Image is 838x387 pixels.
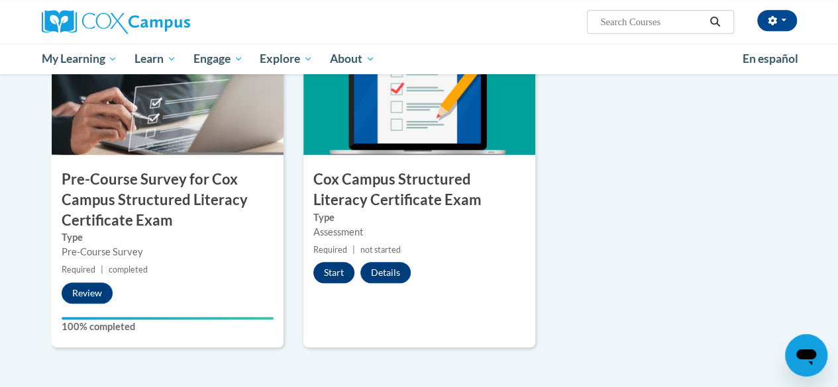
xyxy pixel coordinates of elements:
div: Assessment [313,225,525,239]
span: | [101,265,103,275]
span: En español [743,52,798,65]
h3: Cox Campus Structured Literacy Certificate Exam [303,169,535,210]
button: Account Settings [757,10,797,31]
span: | [352,245,355,255]
span: Learn [134,51,176,67]
a: En español [734,45,807,73]
span: My Learning [41,51,117,67]
img: Course Image [303,22,535,155]
a: Learn [126,44,185,74]
img: Course Image [52,22,284,155]
iframe: Button to launch messaging window [785,334,827,376]
div: Pre-Course Survey [62,245,274,259]
a: Explore [251,44,321,74]
img: Cox Campus [42,10,190,34]
span: Required [313,245,347,255]
label: Type [62,230,274,245]
button: Start [313,262,354,283]
button: Details [360,262,411,283]
a: Engage [185,44,252,74]
span: completed [109,265,148,275]
span: Engage [193,51,243,67]
label: Type [313,210,525,225]
button: Search [705,14,725,30]
span: About [330,51,375,67]
h3: Pre-Course Survey for Cox Campus Structured Literacy Certificate Exam [52,169,284,230]
label: 100% completed [62,320,274,334]
div: Your progress [62,317,274,320]
a: About [321,44,384,74]
div: Main menu [32,44,807,74]
button: Review [62,282,113,304]
span: Explore [260,51,313,67]
a: Cox Campus [42,10,280,34]
a: My Learning [33,44,127,74]
span: not started [360,245,401,255]
input: Search Courses [599,14,705,30]
span: Required [62,265,95,275]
